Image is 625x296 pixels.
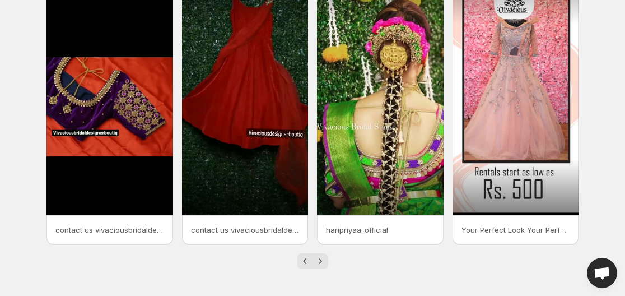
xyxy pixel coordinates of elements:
button: Previous [297,253,313,269]
a: Open chat [587,258,617,288]
button: Next [312,253,328,269]
nav: Pagination [297,253,328,269]
p: contact us vivaciousbridaldesignerboutiq to enhance your day with our work [55,224,164,235]
p: Your Perfect Look Your Perfect Day Step into a world of elegance with our New Rental Lehenga Coll... [461,224,570,235]
p: contact us vivaciousbridaldesignerboutiq to enhance your day with our work [191,224,300,235]
p: haripriyaa_official [326,224,435,235]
